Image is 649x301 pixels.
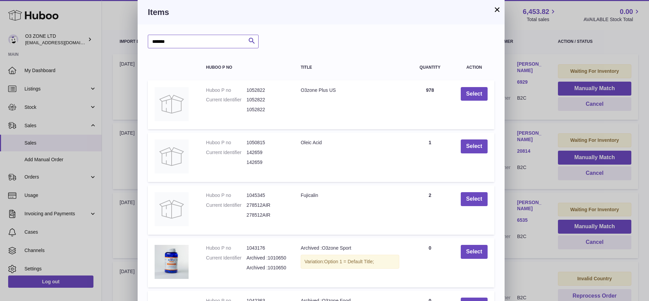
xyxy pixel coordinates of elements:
button: Select [461,245,488,259]
dd: 1052822 [247,87,287,94]
dd: 1043176 [247,245,287,251]
dt: Current Identifier [206,202,246,208]
div: Fujicalin [301,192,399,199]
th: Title [294,58,406,77]
button: Select [461,192,488,206]
div: O3zone Plus US [301,87,399,94]
dt: Huboo P no [206,87,246,94]
button: Select [461,139,488,153]
dd: 1045345 [247,192,287,199]
span: Option 1 = Default Title; [324,259,374,264]
th: Huboo P no [199,58,294,77]
div: Archived :O3zone Sport [301,245,399,251]
img: Archived :O3zone Sport [155,245,189,279]
dd: 278512AIR [247,202,287,208]
td: 1 [406,133,454,182]
td: 978 [406,80,454,130]
td: 2 [406,185,454,235]
dd: 1052822 [247,97,287,103]
img: Oleic Acid [155,139,189,173]
dt: Current Identifier [206,149,246,156]
div: Oleic Acid [301,139,399,146]
dt: Current Identifier [206,255,246,261]
dd: 1050815 [247,139,287,146]
dd: 278512AIR [247,212,287,218]
dt: Huboo P no [206,245,246,251]
dd: Archived :1010650 [247,265,287,271]
dd: 142659 [247,159,287,166]
dt: Current Identifier [206,97,246,103]
dt: Huboo P no [206,139,246,146]
dt: Huboo P no [206,192,246,199]
div: Variation: [301,255,399,269]
dd: 1052822 [247,106,287,113]
button: Select [461,87,488,101]
th: Action [454,58,494,77]
button: × [493,5,501,14]
dd: Archived :1010650 [247,255,287,261]
img: Fujicalin [155,192,189,226]
h3: Items [148,7,494,18]
td: 0 [406,238,454,287]
th: Quantity [406,58,454,77]
dd: 142659 [247,149,287,156]
img: O3zone Plus US [155,87,189,121]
